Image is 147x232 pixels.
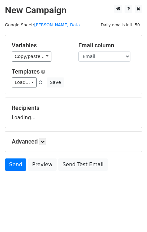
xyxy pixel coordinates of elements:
[5,22,80,27] small: Google Sheet:
[12,42,69,49] h5: Variables
[12,68,40,75] a: Templates
[99,21,142,29] span: Daily emails left: 50
[5,5,142,16] h2: New Campaign
[58,158,108,171] a: Send Test Email
[99,22,142,27] a: Daily emails left: 50
[34,22,80,27] a: [PERSON_NAME] Data
[47,77,64,87] button: Save
[12,138,135,145] h5: Advanced
[12,52,51,62] a: Copy/paste...
[12,104,135,111] h5: Recipients
[28,158,57,171] a: Preview
[12,77,37,87] a: Load...
[12,104,135,121] div: Loading...
[78,42,135,49] h5: Email column
[5,158,26,171] a: Send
